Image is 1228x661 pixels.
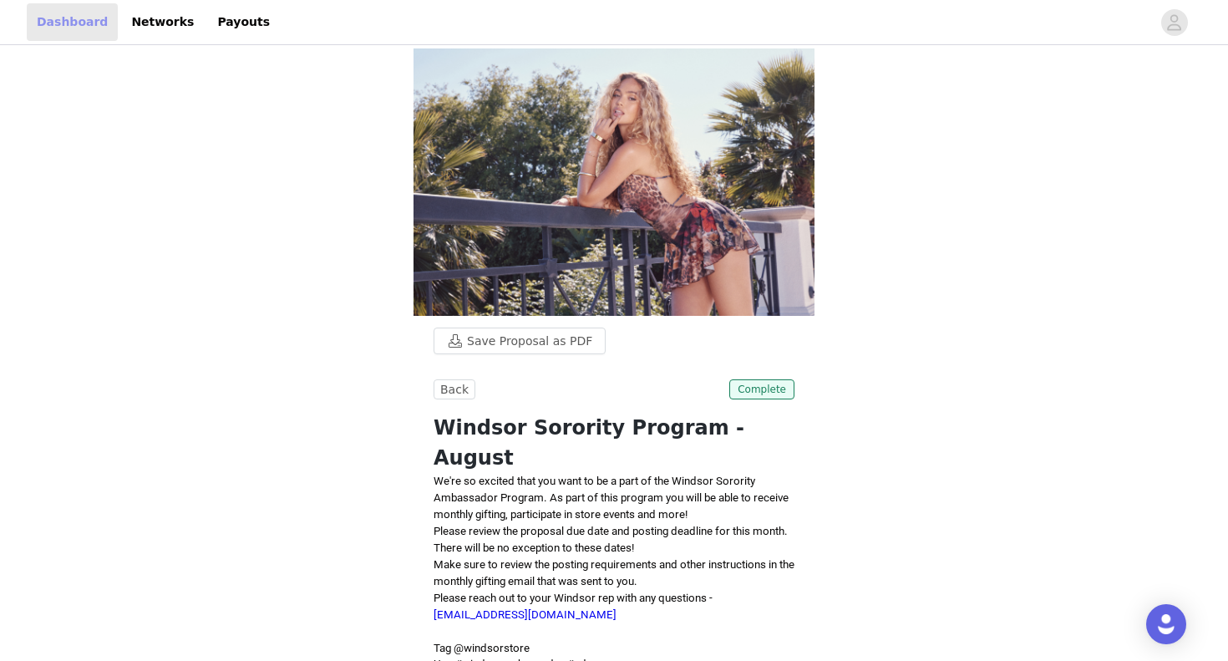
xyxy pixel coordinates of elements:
[434,379,475,399] button: Back
[434,328,606,354] button: Save Proposal as PDF
[207,3,280,41] a: Payouts
[434,475,789,521] span: We're so excited that you want to be a part of the Windsor Sorority Ambassador Program. As part o...
[434,413,794,473] h1: Windsor Sorority Program - August
[414,48,814,316] img: campaign image
[434,608,617,621] a: [EMAIL_ADDRESS][DOMAIN_NAME]
[729,379,794,399] span: Complete
[1146,604,1186,644] div: Open Intercom Messenger
[434,592,713,621] span: Please reach out to your Windsor rep with any questions -
[1166,9,1182,36] div: avatar
[121,3,204,41] a: Networks
[434,558,794,587] span: Make sure to review the posting requirements and other instructions in the monthly gifting email ...
[434,642,530,654] span: Tag @windsorstore
[27,3,118,41] a: Dashboard
[434,525,788,554] span: Please review the proposal due date and posting deadline for this month. There will be no excepti...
